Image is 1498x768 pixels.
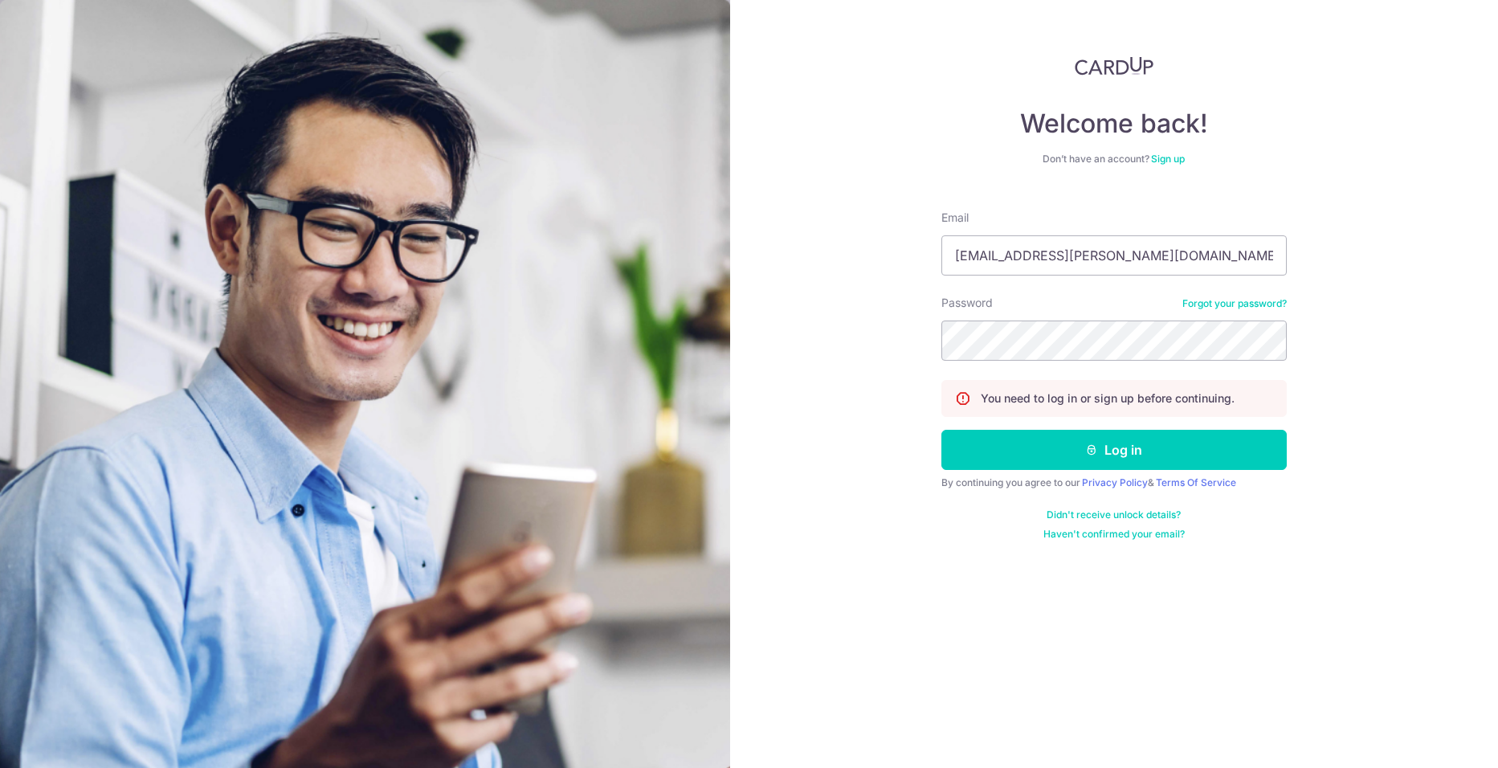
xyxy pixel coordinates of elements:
p: You need to log in or sign up before continuing. [981,390,1235,406]
a: Terms Of Service [1156,476,1236,488]
button: Log in [941,430,1287,470]
a: Sign up [1151,153,1185,165]
a: Forgot your password? [1182,297,1287,310]
input: Enter your Email [941,235,1287,276]
div: By continuing you agree to our & [941,476,1287,489]
a: Privacy Policy [1082,476,1148,488]
label: Password [941,295,993,311]
label: Email [941,210,969,226]
a: Didn't receive unlock details? [1047,509,1181,521]
div: Don’t have an account? [941,153,1287,165]
h4: Welcome back! [941,108,1287,140]
a: Haven't confirmed your email? [1043,528,1185,541]
img: CardUp Logo [1075,56,1153,76]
